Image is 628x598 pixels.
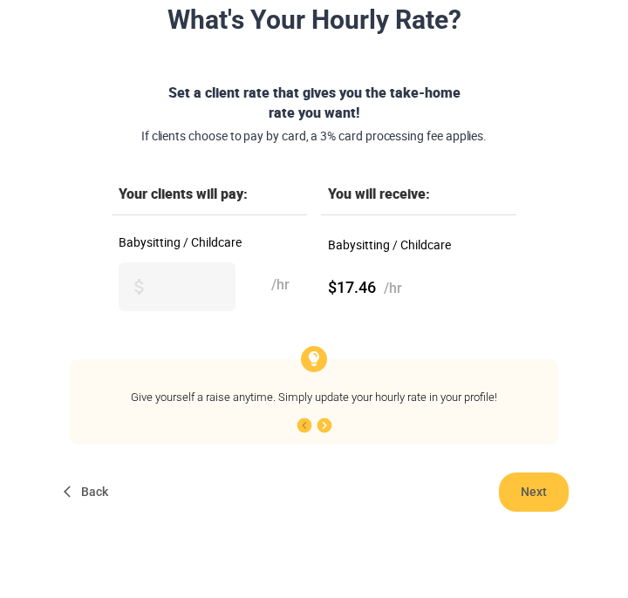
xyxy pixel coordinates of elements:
div: Set a client rate that gives you the take-home rate you want! [52,83,576,145]
span: If clients choose to pay by card, a 3% card processing fee applies. [52,127,576,145]
span: /hr [384,280,402,296]
span: /hr [271,275,290,296]
span: Next [516,472,551,512]
div: You will receive: [321,187,516,215]
div: Babysitting / Childcare [328,236,509,254]
div: What's Your Hourly Rate? [23,5,605,34]
button: Back [59,472,115,512]
div: Give yourself a raise anytime. Simply update your hourly rate in your profile! [92,390,536,406]
div: 1 / 5 [92,415,536,436]
img: Bulb [301,346,327,372]
div: Your clients will pay: [112,187,307,215]
label: Babysitting / Childcare [119,236,300,248]
button: Next [499,472,569,512]
div: $17.46 [328,268,509,308]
